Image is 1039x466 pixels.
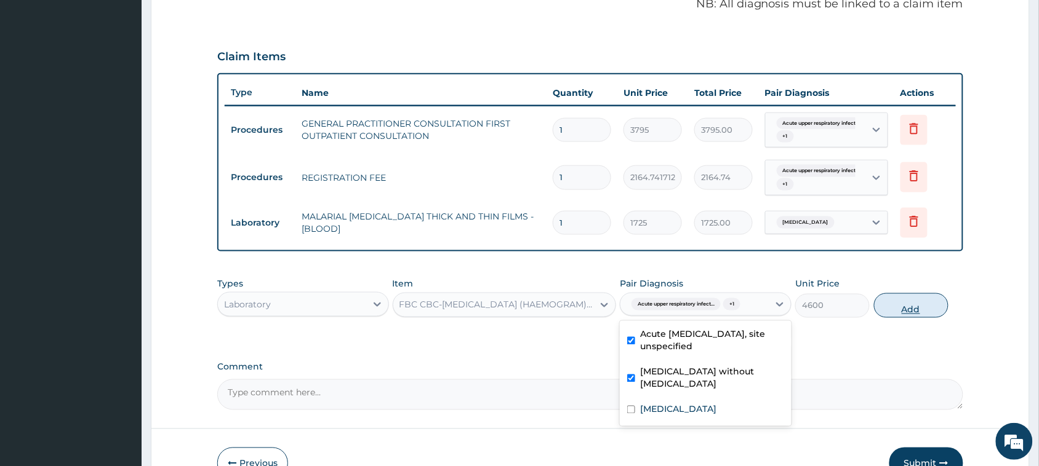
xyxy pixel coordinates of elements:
td: Procedures [225,166,295,189]
label: Unit Price [795,277,840,290]
th: Total Price [688,81,759,105]
th: Quantity [547,81,617,105]
span: Acute upper respiratory infect... [777,117,866,130]
th: Pair Diagnosis [759,81,894,105]
h3: Claim Items [217,50,286,64]
th: Type [225,81,295,104]
td: Laboratory [225,211,295,234]
div: Laboratory [224,298,271,310]
div: Minimize live chat window [202,6,231,36]
th: Unit Price [617,81,688,105]
td: MALARIAL [MEDICAL_DATA] THICK AND THIN FILMS - [BLOOD] [295,204,547,241]
th: Name [295,81,547,105]
label: Item [393,277,414,290]
td: GENERAL PRACTITIONER CONSULTATION FIRST OUTPATIENT CONSULTATION [295,111,547,148]
button: Add [874,293,949,318]
label: Types [217,278,243,289]
span: [MEDICAL_DATA] [777,216,835,229]
textarea: Type your message and hit 'Enter' [6,336,235,379]
th: Actions [894,81,956,105]
td: Procedures [225,119,295,141]
span: + 1 [723,298,740,310]
label: Pair Diagnosis [620,277,683,290]
span: + 1 [777,178,794,191]
label: Acute [MEDICAL_DATA], site unspecified [640,328,784,353]
img: d_794563401_company_1708531726252_794563401 [23,61,50,92]
label: Comment [217,362,963,373]
span: Acute upper respiratory infect... [632,298,721,310]
label: [MEDICAL_DATA] [640,403,716,416]
td: REGISTRATION FEE [295,165,547,190]
div: FBC CBC-[MEDICAL_DATA] (HAEMOGRAM) - [BLOOD] [399,299,595,311]
span: Acute upper respiratory infect... [777,165,866,177]
span: + 1 [777,130,794,143]
span: We're online! [71,155,170,279]
label: [MEDICAL_DATA] without [MEDICAL_DATA] [640,366,784,390]
div: Chat with us now [64,69,207,85]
